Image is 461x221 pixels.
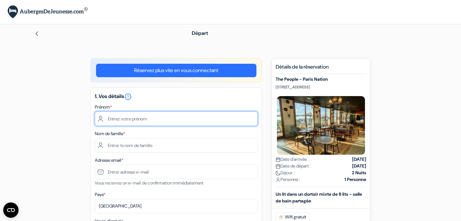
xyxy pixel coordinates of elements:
p: [STREET_ADDRESS] [276,85,366,90]
a: error_outline [124,93,132,100]
span: Date d'arrivée : [276,156,309,163]
label: Nom de famille [95,130,125,137]
img: calendar.svg [276,157,280,162]
strong: 2 Nuits [352,169,366,176]
label: Pays [95,191,105,198]
b: Un lit dans un dortoir mixte de 8 lits - salle de bain partagée [276,191,362,204]
h5: Détails de la réservation [276,64,366,74]
strong: [DATE] [352,156,366,163]
button: Ouvrir le widget CMP [3,202,19,218]
span: Personne : [276,176,300,183]
img: calendar.svg [276,164,280,169]
input: Entrer le nom de famille [95,138,258,152]
small: Vous recevrez un e-mail de confirmation immédiatement [95,180,204,186]
img: moon.svg [276,171,280,176]
input: Entrez votre prénom [95,111,258,126]
span: Séjour : [276,169,295,176]
input: Entrer adresse e-mail [95,165,258,179]
i: error_outline [124,93,132,101]
img: free_wifi.svg [279,215,284,220]
strong: [DATE] [352,163,366,169]
span: Départ [192,30,208,37]
strong: 1 Personne [344,176,366,183]
img: left_arrow.svg [34,31,39,36]
img: user_icon.svg [276,177,280,182]
h5: 1. Vos détails [95,93,258,101]
a: Réservez plus vite en vous connectant [96,64,256,77]
span: Date de départ : [276,163,311,169]
img: AubergesDeJeunesse.com [8,5,88,19]
label: Adresse email [95,157,123,164]
label: Prénom [95,104,112,110]
h5: The People - Paris Nation [276,77,366,82]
